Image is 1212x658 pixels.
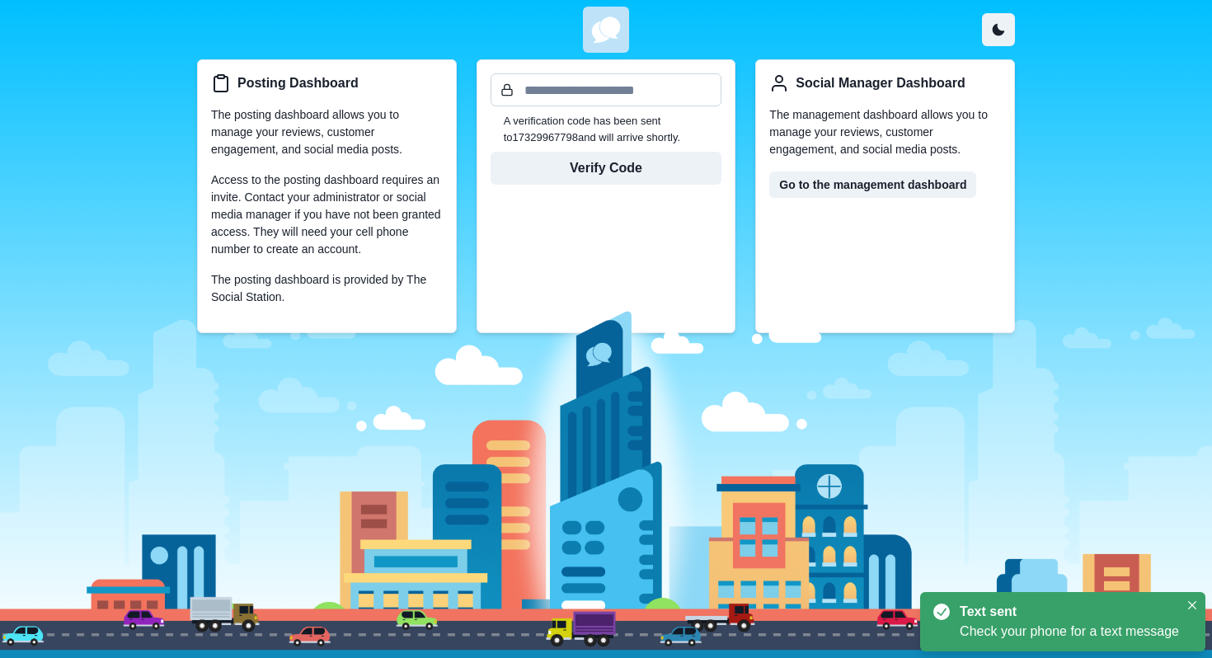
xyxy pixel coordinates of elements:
button: Verify Code [491,152,722,185]
button: Toggle Mode [982,13,1015,46]
div: Text sent [960,602,1172,622]
a: Go to the management dashboard [769,172,976,198]
h5: Posting Dashboard [237,75,359,91]
h5: Social Manager Dashboard [796,75,965,91]
div: Check your phone for a text message [960,622,1179,642]
img: u8dYElcwoIgCIIgCIIgCIIgCIIgCIIgCIIgCIIgCIIgCIIgCIIgCIIgCIIgCIIgCIKgBfgfhTKg+uHK8RYAAAAASUVORK5CYII= [586,10,626,49]
p: Access to the posting dashboard requires an invite. Contact your administrator or social media ma... [211,172,443,258]
p: The posting dashboard allows you to manage your reviews, customer engagement, and social media po... [211,106,443,158]
p: A verification code has been sent to 17329967798 and will arrive shortly. [491,113,722,145]
button: Close [1182,595,1202,615]
p: The management dashboard allows you to manage your reviews, customer engagement, and social media... [769,106,1001,158]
